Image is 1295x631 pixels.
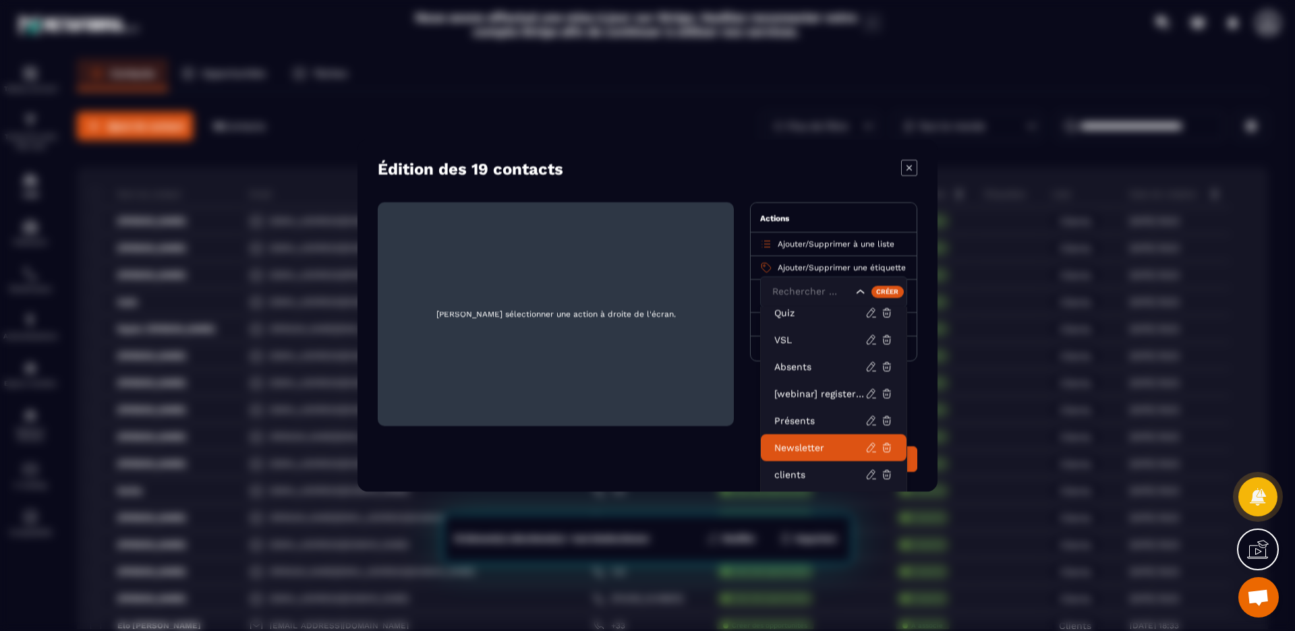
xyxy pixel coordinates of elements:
span: Supprimer à une liste [809,239,894,249]
p: Quiz [774,306,865,320]
div: Créer [871,285,904,297]
input: Search for option [769,284,853,299]
p: / [778,239,894,249]
span: Supprimer une étiquette [809,263,906,272]
p: Newsletter [774,441,865,454]
div: Ouvrir le chat [1238,577,1279,618]
p: [webinar] registered [774,387,865,400]
div: Search for option [760,276,907,307]
span: Ajouter [778,263,805,272]
span: Ajouter [778,239,805,249]
p: Présents [774,414,865,427]
p: clients [774,468,865,481]
span: [PERSON_NAME] sélectionner une action à droite de l'écran. [388,213,723,415]
h4: Édition des 19 contacts [378,160,563,179]
p: / [778,262,906,273]
p: Absents [774,360,865,373]
p: VSL [774,333,865,347]
span: Actions [760,214,789,223]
